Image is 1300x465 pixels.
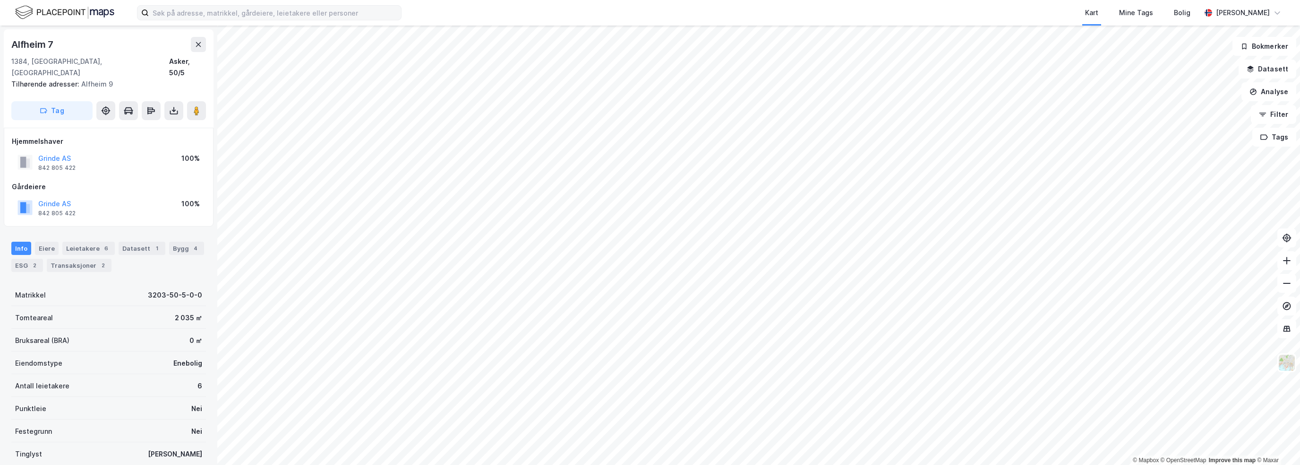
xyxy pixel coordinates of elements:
div: Bruksareal (BRA) [15,335,69,346]
div: 1 [152,244,162,253]
div: Tomteareal [15,312,53,324]
div: 6 [197,380,202,392]
div: Kontrollprogram for chat [1253,420,1300,465]
div: Bygg [169,242,204,255]
button: Analyse [1241,82,1296,101]
button: Bokmerker [1232,37,1296,56]
button: Datasett [1239,60,1296,79]
a: Mapbox [1133,457,1159,464]
span: Tilhørende adresser: [11,80,81,88]
a: Improve this map [1209,457,1256,464]
div: 2 [30,261,39,270]
div: Matrikkel [15,290,46,301]
div: 842 805 422 [38,164,76,172]
div: Kart [1085,7,1098,18]
iframe: Chat Widget [1253,420,1300,465]
div: 100% [181,198,200,210]
div: Nei [191,426,202,437]
div: Transaksjoner [47,259,111,272]
div: 6 [102,244,111,253]
div: Asker, 50/5 [169,56,206,79]
div: 3203-50-5-0-0 [148,290,202,301]
div: 2 035 ㎡ [175,312,202,324]
div: Alfheim 7 [11,37,55,52]
div: [PERSON_NAME] [148,448,202,460]
button: Tags [1252,128,1296,147]
div: Bolig [1174,7,1190,18]
div: Datasett [119,242,165,255]
div: [PERSON_NAME] [1216,7,1270,18]
div: Info [11,242,31,255]
div: Gårdeiere [12,181,205,193]
button: Filter [1251,105,1296,124]
div: 0 ㎡ [189,335,202,346]
img: logo.f888ab2527a4732fd821a326f86c7f29.svg [15,4,114,21]
div: ESG [11,259,43,272]
button: Tag [11,101,93,120]
div: Eiendomstype [15,358,62,369]
div: 842 805 422 [38,210,76,217]
div: 1384, [GEOGRAPHIC_DATA], [GEOGRAPHIC_DATA] [11,56,169,79]
div: 4 [191,244,200,253]
div: 2 [98,261,108,270]
div: Alfheim 9 [11,79,198,90]
div: Tinglyst [15,448,42,460]
div: Leietakere [62,242,115,255]
div: Hjemmelshaver [12,136,205,147]
div: Eiere [35,242,59,255]
div: Enebolig [173,358,202,369]
div: 100% [181,153,200,164]
div: Festegrunn [15,426,52,437]
div: Nei [191,403,202,414]
div: Antall leietakere [15,380,69,392]
img: Z [1278,354,1296,372]
div: Punktleie [15,403,46,414]
input: Søk på adresse, matrikkel, gårdeiere, leietakere eller personer [149,6,401,20]
a: OpenStreetMap [1161,457,1206,464]
div: Mine Tags [1119,7,1153,18]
